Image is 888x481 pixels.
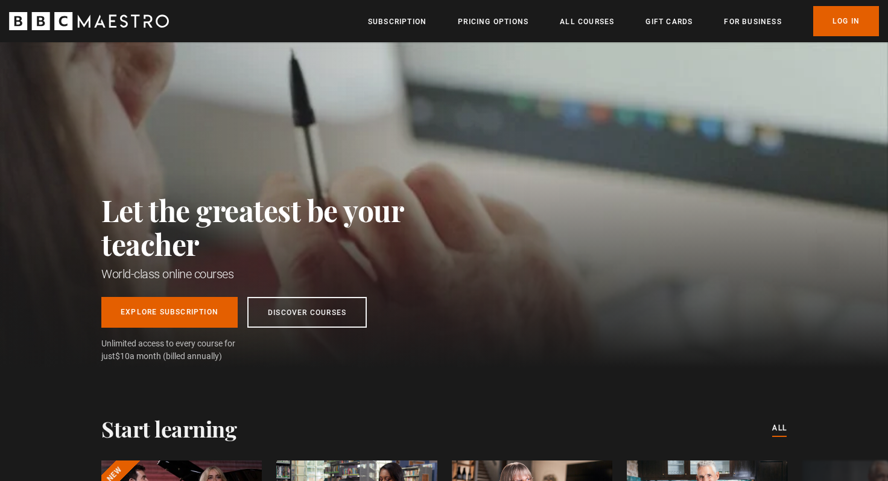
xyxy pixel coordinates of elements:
[560,16,614,28] a: All Courses
[368,6,879,36] nav: Primary
[101,193,457,261] h2: Let the greatest be your teacher
[101,297,238,328] a: Explore Subscription
[101,266,457,282] h1: World-class online courses
[9,12,169,30] svg: BBC Maestro
[115,351,130,361] span: $10
[247,297,367,328] a: Discover Courses
[368,16,427,28] a: Subscription
[772,422,787,435] a: All
[724,16,781,28] a: For business
[101,416,236,441] h2: Start learning
[458,16,528,28] a: Pricing Options
[645,16,693,28] a: Gift Cards
[101,337,264,363] span: Unlimited access to every course for just a month (billed annually)
[813,6,879,36] a: Log In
